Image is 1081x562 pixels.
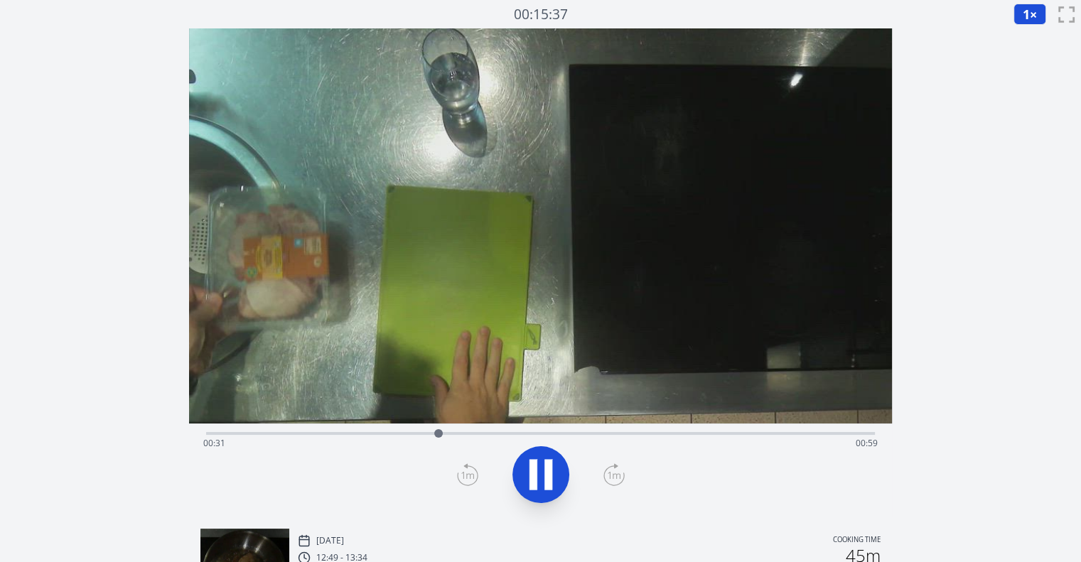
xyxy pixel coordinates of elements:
span: 00:59 [856,437,878,449]
span: 1 [1023,6,1030,23]
a: 00:15:37 [514,4,568,25]
span: 00:31 [203,437,225,449]
p: [DATE] [316,535,344,546]
p: Cooking time [833,534,881,547]
button: 1× [1013,4,1046,25]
